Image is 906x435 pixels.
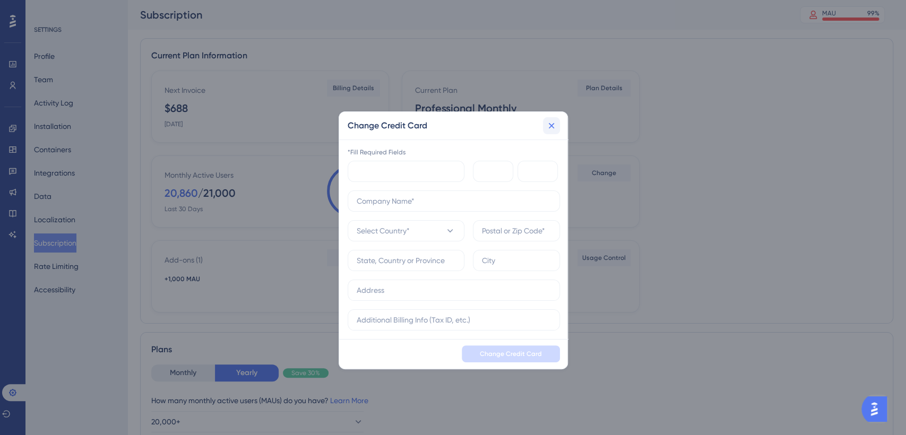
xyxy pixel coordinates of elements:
iframe: UserGuiding AI Assistant Launcher [861,393,893,425]
h2: Change Credit Card [348,119,427,132]
div: *Fill Required Fields [348,148,560,156]
input: Company Name* [357,195,551,207]
span: Select Country* [357,224,410,237]
input: City [482,255,551,266]
input: Additional Billing Info (Tax ID, etc.) [357,314,551,326]
input: Postal or Zip Code* [482,225,551,237]
iframe: Quadro seguro de entrada do número do cartão [357,165,460,178]
input: Address [357,284,551,296]
iframe: Quadro seguro de entrada do CVC [527,165,554,178]
iframe: Quadro seguro de entrada da data de validade [482,165,509,178]
span: Change Credit Card [480,350,542,358]
input: State, Country or Province [357,255,455,266]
